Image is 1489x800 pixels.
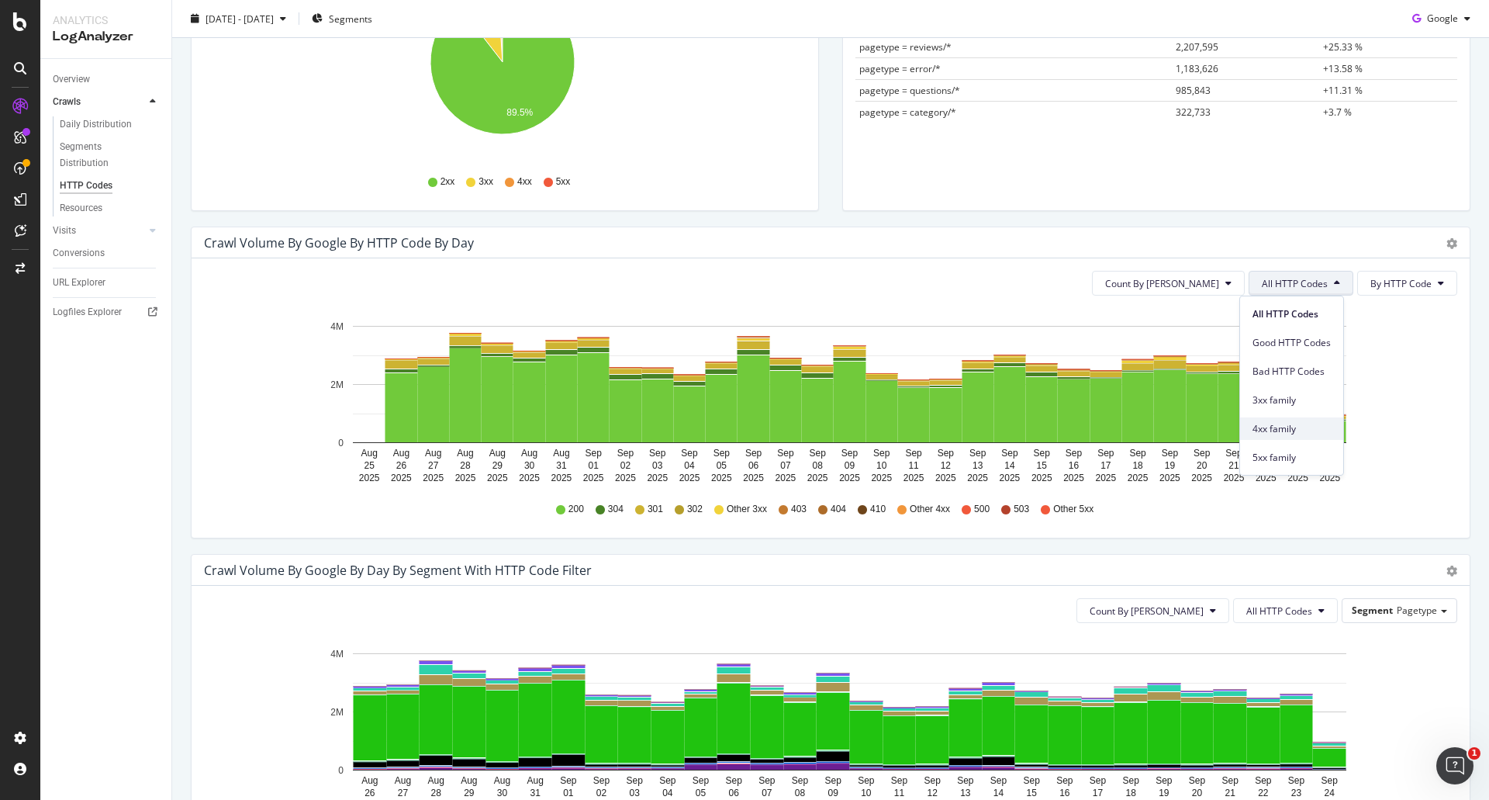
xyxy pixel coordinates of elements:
[1323,84,1363,97] span: +11.31 %
[1095,473,1116,483] text: 2025
[1132,460,1143,471] text: 18
[1321,775,1338,786] text: Sep
[427,775,444,786] text: Aug
[807,473,828,483] text: 2025
[1197,460,1207,471] text: 20
[185,6,292,31] button: [DATE] - [DATE]
[696,788,706,798] text: 05
[1252,422,1331,436] span: 4xx family
[53,245,105,261] div: Conversions
[859,84,960,97] span: pagetype = questions/*
[1249,271,1353,296] button: All HTTP Codes
[361,448,377,459] text: Aug
[1228,460,1239,471] text: 21
[776,473,796,483] text: 2025
[1258,788,1269,798] text: 22
[1128,473,1149,483] text: 2025
[1323,40,1363,54] span: +25.33 %
[425,448,441,459] text: Aug
[398,788,409,798] text: 27
[993,788,1004,798] text: 14
[873,448,890,459] text: Sep
[1122,775,1139,786] text: Sep
[1397,604,1437,617] span: Pagetype
[1176,84,1211,97] span: 985,843
[53,304,122,320] div: Logfiles Explorer
[53,94,81,110] div: Crawls
[1446,238,1457,249] div: gear
[620,460,631,471] text: 02
[745,448,762,459] text: Sep
[1256,473,1277,483] text: 2025
[1246,604,1312,618] span: All HTTP Codes
[908,460,919,471] text: 11
[870,503,886,516] span: 410
[1125,788,1136,798] text: 18
[924,775,941,786] text: Sep
[517,175,532,189] span: 4xx
[871,473,892,483] text: 2025
[728,788,739,798] text: 06
[53,275,105,291] div: URL Explorer
[684,460,695,471] text: 04
[780,460,791,471] text: 07
[1323,106,1352,119] span: +3.7 %
[827,788,838,798] text: 09
[973,460,983,471] text: 13
[1357,271,1457,296] button: By HTTP Code
[204,563,592,578] div: Crawl Volume by google by Day by Segment with HTTP Code Filter
[938,448,955,459] text: Sep
[861,788,872,798] text: 10
[748,460,759,471] text: 06
[1097,448,1114,459] text: Sep
[1037,460,1048,471] text: 15
[60,116,161,133] a: Daily Distribution
[563,788,574,798] text: 01
[585,448,602,459] text: Sep
[494,775,510,786] text: Aug
[53,71,90,88] div: Overview
[681,448,698,459] text: Sep
[649,448,666,459] text: Sep
[338,438,344,448] text: 0
[903,473,924,483] text: 2025
[455,473,476,483] text: 2025
[905,448,922,459] text: Sep
[556,175,571,189] span: 5xx
[330,649,344,660] text: 4M
[1093,788,1104,798] text: 17
[464,788,475,798] text: 29
[53,275,161,291] a: URL Explorer
[679,473,700,483] text: 2025
[1165,460,1176,471] text: 19
[1176,40,1218,54] span: 2,207,595
[430,788,441,798] text: 28
[461,775,477,786] text: Aug
[1192,788,1203,798] text: 20
[1262,277,1328,290] span: All HTTP Codes
[1191,473,1212,483] text: 2025
[1159,473,1180,483] text: 2025
[460,460,471,471] text: 28
[1004,460,1015,471] text: 14
[506,107,533,118] text: 89.5%
[1105,277,1219,290] span: Count By Day
[858,775,875,786] text: Sep
[1063,473,1084,483] text: 2025
[967,473,988,483] text: 2025
[1069,460,1080,471] text: 16
[792,775,809,786] text: Sep
[1100,460,1111,471] text: 17
[1066,448,1083,459] text: Sep
[527,775,543,786] text: Aug
[53,12,159,28] div: Analytics
[478,175,493,189] span: 3xx
[935,473,956,483] text: 2025
[391,473,412,483] text: 2025
[1436,747,1473,784] iframe: Intercom live chat
[204,308,1446,488] svg: A chart.
[1026,788,1037,798] text: 15
[1255,775,1272,786] text: Sep
[652,460,663,471] text: 03
[1225,788,1235,798] text: 21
